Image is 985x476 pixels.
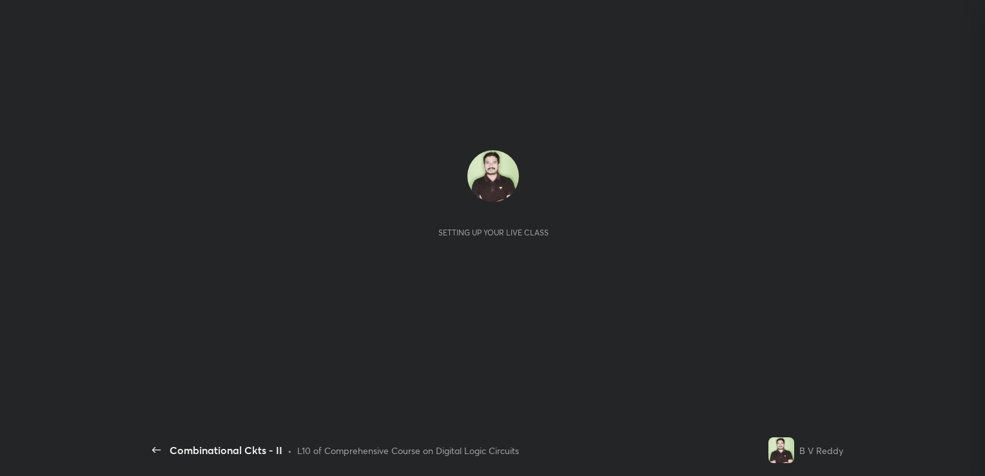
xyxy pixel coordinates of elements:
img: 92155e9b22ef4df58f3aabcf37ccfb9e.jpg [768,437,794,463]
img: 92155e9b22ef4df58f3aabcf37ccfb9e.jpg [467,150,519,202]
div: Setting up your live class [438,228,549,237]
div: Combinational Ckts - II [170,442,282,458]
div: L10 of Comprehensive Course on Digital Logic Circuits [297,444,519,457]
div: • [288,444,292,457]
div: B V Reddy [799,444,843,457]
